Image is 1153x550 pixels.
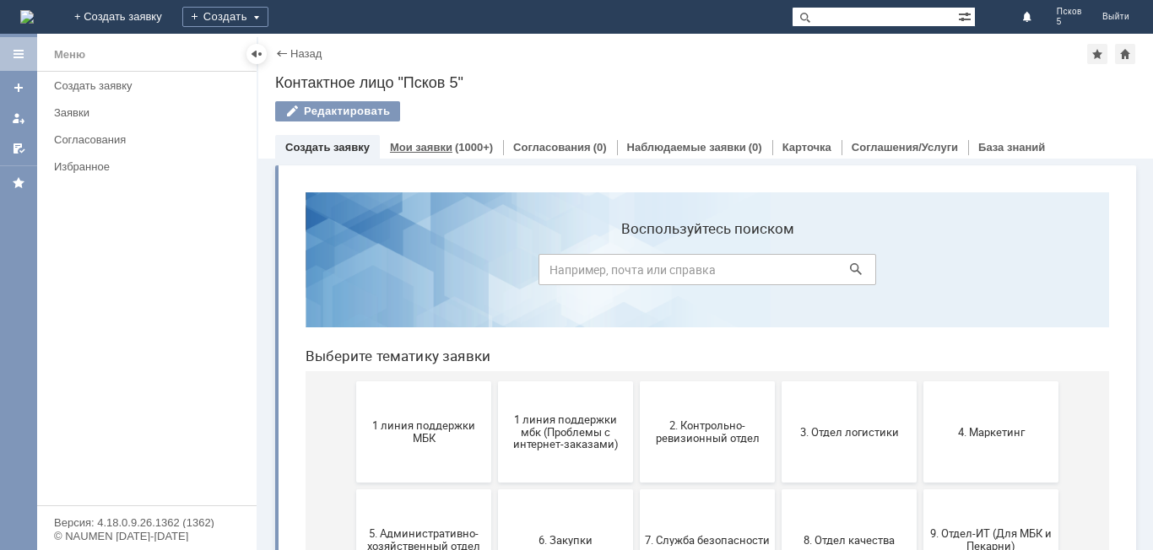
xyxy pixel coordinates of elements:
button: Отдел-ИТ (Битрикс24 и CRM) [348,418,483,520]
span: Отдел-ИТ (Битрикс24 и CRM) [353,456,478,482]
button: 4. Маркетинг [631,202,766,304]
a: Назад [290,47,322,60]
button: 1 линия поддержки мбк (Проблемы с интернет-заказами) [206,202,341,304]
span: 1 линия поддержки мбк (Проблемы с интернет-заказами) [211,234,336,272]
img: logo [20,10,34,24]
a: Согласования [513,141,591,154]
div: Версия: 4.18.0.9.26.1362 (1362) [54,517,240,528]
a: Заявки [47,100,253,126]
span: 3. Отдел логистики [495,246,620,259]
span: 6. Закупки [211,354,336,367]
span: Финансовый отдел [636,462,761,475]
span: Расширенный поиск [958,8,975,24]
button: 3. Отдел логистики [490,202,625,304]
div: © NAUMEN [DATE]-[DATE] [54,531,240,542]
div: (1000+) [455,141,493,154]
a: Создать заявку [5,74,32,101]
div: (0) [593,141,607,154]
button: 5. Административно-хозяйственный отдел [64,310,199,412]
div: Скрыть меню [246,44,267,64]
button: Отдел-ИТ (Офис) [490,418,625,520]
div: Создать [182,7,268,27]
div: Сделать домашней страницей [1115,44,1135,64]
span: 9. Отдел-ИТ (Для МБК и Пекарни) [636,348,761,374]
a: Наблюдаемые заявки [627,141,746,154]
span: 7. Служба безопасности [353,354,478,367]
div: Избранное [54,160,228,173]
label: Воспользуйтесь поиском [246,41,584,58]
div: Заявки [54,106,246,119]
button: 1 линия поддержки МБК [64,202,199,304]
input: Например, почта или справка [246,75,584,106]
span: 5 [1057,17,1082,27]
a: Создать заявку [285,141,370,154]
button: 2. Контрольно-ревизионный отдел [348,202,483,304]
div: Добавить в избранное [1087,44,1107,64]
button: 8. Отдел качества [490,310,625,412]
button: 7. Служба безопасности [348,310,483,412]
a: База знаний [978,141,1045,154]
a: Мои заявки [5,105,32,132]
div: Меню [54,45,85,65]
button: 6. Закупки [206,310,341,412]
a: Согласования [47,127,253,153]
a: Мои заявки [390,141,452,154]
div: Контактное лицо "Псков 5" [275,74,1136,91]
span: Бухгалтерия (для мбк) [69,462,194,475]
span: 8. Отдел качества [495,354,620,367]
div: (0) [749,141,762,154]
button: Отдел ИТ (1С) [206,418,341,520]
span: 4. Маркетинг [636,246,761,259]
a: Карточка [782,141,831,154]
span: 2. Контрольно-ревизионный отдел [353,240,478,266]
span: Псков [1057,7,1082,17]
div: Создать заявку [54,79,246,92]
a: Создать заявку [47,73,253,99]
div: Согласования [54,133,246,146]
span: 5. Административно-хозяйственный отдел [69,348,194,374]
a: Перейти на домашнюю страницу [20,10,34,24]
button: Финансовый отдел [631,418,766,520]
button: 9. Отдел-ИТ (Для МБК и Пекарни) [631,310,766,412]
span: Отдел ИТ (1С) [211,462,336,475]
button: Бухгалтерия (для мбк) [64,418,199,520]
span: 1 линия поддержки МБК [69,240,194,266]
a: Соглашения/Услуги [852,141,958,154]
a: Мои согласования [5,135,32,162]
header: Выберите тематику заявки [14,169,817,186]
span: Отдел-ИТ (Офис) [495,462,620,475]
